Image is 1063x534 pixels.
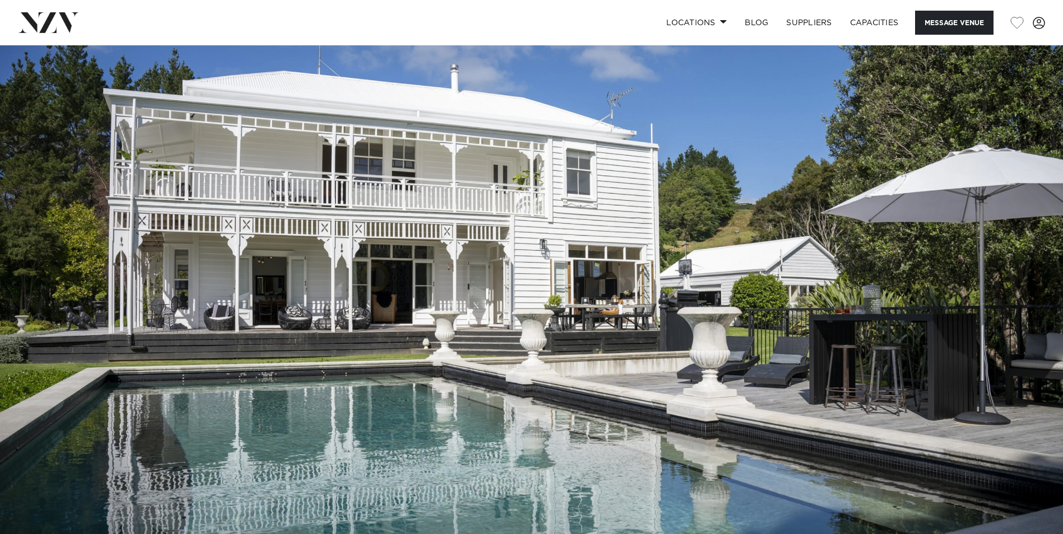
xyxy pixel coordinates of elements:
[841,11,908,35] a: Capacities
[657,11,736,35] a: Locations
[18,12,79,32] img: nzv-logo.png
[777,11,841,35] a: SUPPLIERS
[736,11,777,35] a: BLOG
[915,11,994,35] button: Message Venue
